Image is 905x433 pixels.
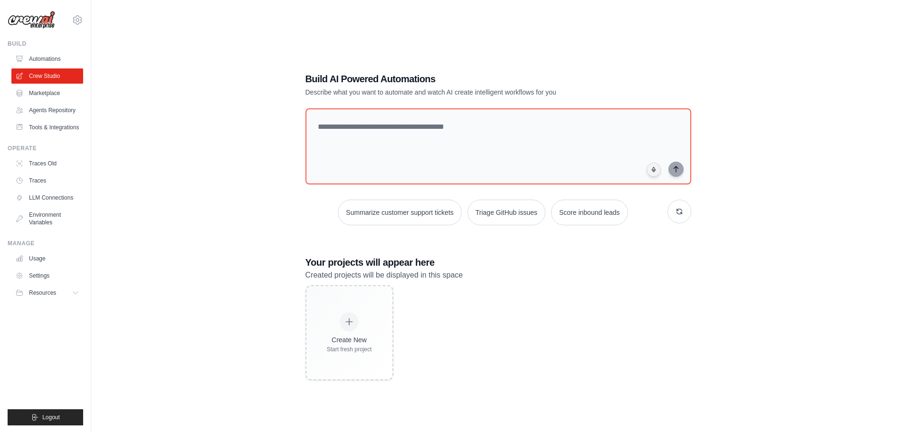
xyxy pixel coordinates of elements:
div: Operate [8,144,83,152]
div: Create New [327,335,372,345]
button: Resources [11,285,83,300]
a: LLM Connections [11,190,83,205]
a: Agents Repository [11,103,83,118]
h1: Build AI Powered Automations [305,72,625,86]
a: Usage [11,251,83,266]
a: Environment Variables [11,207,83,230]
a: Marketplace [11,86,83,101]
p: Created projects will be displayed in this space [305,269,691,281]
button: Logout [8,409,83,425]
p: Describe what you want to automate and watch AI create intelligent workflows for you [305,87,625,97]
a: Settings [11,268,83,283]
button: Triage GitHub issues [467,200,545,225]
div: Start fresh project [327,346,372,353]
a: Traces [11,173,83,188]
a: Crew Studio [11,68,83,84]
div: Build [8,40,83,48]
a: Tools & Integrations [11,120,83,135]
h3: Your projects will appear here [305,256,691,269]
a: Traces Old [11,156,83,171]
button: Summarize customer support tickets [338,200,461,225]
button: Score inbound leads [551,200,628,225]
div: Manage [8,240,83,247]
button: Click to speak your automation idea [647,163,661,177]
span: Logout [42,414,60,421]
a: Automations [11,51,83,67]
img: Logo [8,11,55,29]
span: Resources [29,289,56,297]
button: Get new suggestions [667,200,691,223]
